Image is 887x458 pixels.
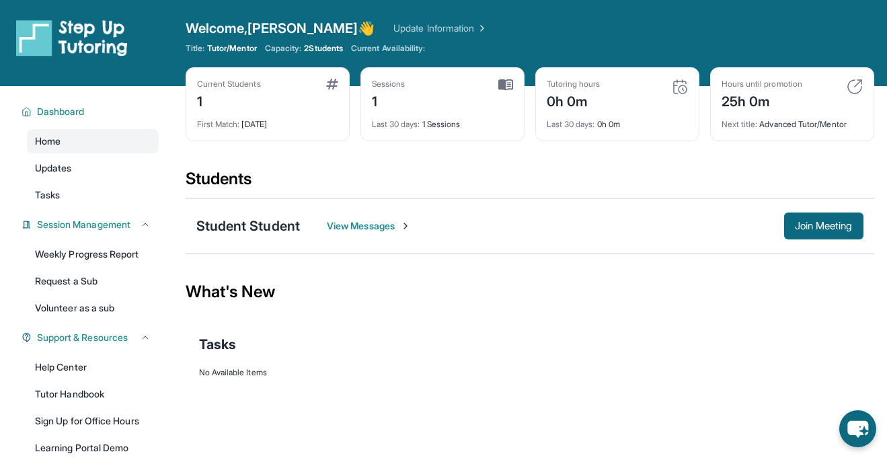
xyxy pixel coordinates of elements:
span: Tasks [35,188,60,202]
button: Dashboard [32,105,151,118]
img: Chevron-Right [400,221,411,231]
button: Support & Resources [32,331,151,344]
span: Tasks [199,335,236,354]
div: Students [186,168,874,198]
div: 1 [372,89,406,111]
span: Last 30 days : [372,119,420,129]
span: Join Meeting [795,222,853,230]
img: card [498,79,513,91]
img: Chevron Right [474,22,488,35]
button: chat-button [839,410,876,447]
a: Weekly Progress Report [27,242,159,266]
div: 1 Sessions [372,111,513,130]
a: Volunteer as a sub [27,296,159,320]
a: Tutor Handbook [27,382,159,406]
img: card [672,79,688,95]
div: 0h 0m [547,89,601,111]
a: Tasks [27,183,159,207]
span: View Messages [327,219,411,233]
div: 1 [197,89,261,111]
a: Help Center [27,355,159,379]
span: Title: [186,43,204,54]
div: Tutoring hours [547,79,601,89]
a: Home [27,129,159,153]
span: Current Availability: [351,43,425,54]
a: Update Information [393,22,488,35]
a: Sign Up for Office Hours [27,409,159,433]
div: Hours until promotion [722,79,802,89]
span: Support & Resources [37,331,128,344]
div: [DATE] [197,111,338,130]
img: card [326,79,338,89]
div: What's New [186,262,874,321]
span: First Match : [197,119,240,129]
span: Tutor/Mentor [207,43,257,54]
div: Sessions [372,79,406,89]
div: Current Students [197,79,261,89]
div: Student Student [196,217,301,235]
span: Home [35,135,61,148]
a: Updates [27,156,159,180]
div: 0h 0m [547,111,688,130]
span: Dashboard [37,105,85,118]
span: Session Management [37,218,130,231]
div: 25h 0m [722,89,802,111]
button: Session Management [32,218,151,231]
span: Welcome, [PERSON_NAME] 👋 [186,19,375,38]
span: Next title : [722,119,758,129]
span: 2 Students [304,43,343,54]
button: Join Meeting [784,213,863,239]
img: logo [16,19,128,56]
img: card [847,79,863,95]
div: Advanced Tutor/Mentor [722,111,863,130]
span: Updates [35,161,72,175]
span: Last 30 days : [547,119,595,129]
span: Capacity: [265,43,302,54]
div: No Available Items [199,367,861,378]
a: Request a Sub [27,269,159,293]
